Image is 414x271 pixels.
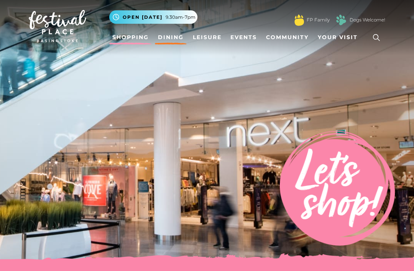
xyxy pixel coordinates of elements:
button: Open [DATE] 9.30am-7pm [109,11,197,24]
a: Community [263,31,312,45]
a: Shopping [109,31,152,45]
a: Events [227,31,260,45]
img: Festival Place Logo [29,10,86,43]
span: Your Visit [318,34,358,42]
span: Open [DATE] [123,14,163,21]
a: Your Visit [315,31,365,45]
span: 9.30am-7pm [166,14,195,21]
a: Dining [155,31,187,45]
a: FP Family [307,17,330,24]
a: Dogs Welcome! [350,17,385,24]
a: Leisure [190,31,225,45]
